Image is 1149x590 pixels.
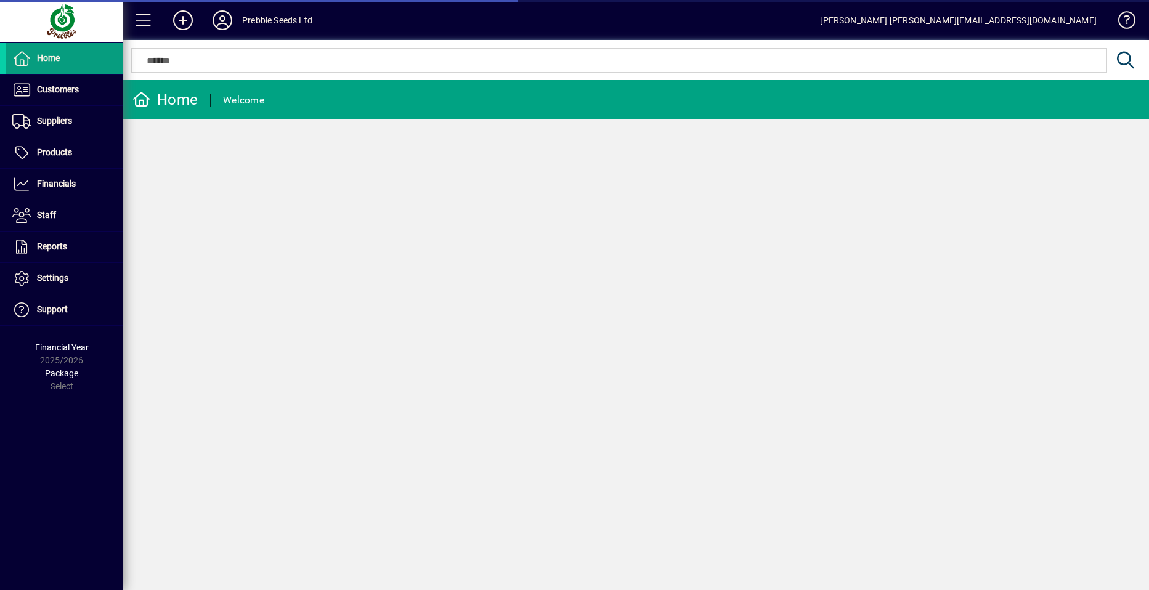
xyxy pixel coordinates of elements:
span: Home [37,53,60,63]
span: Package [45,368,78,378]
div: Home [132,90,198,110]
button: Add [163,9,203,31]
a: Products [6,137,123,168]
span: Support [37,304,68,314]
span: Reports [37,241,67,251]
button: Profile [203,9,242,31]
a: Knowledge Base [1109,2,1134,42]
a: Support [6,294,123,325]
span: Customers [37,84,79,94]
a: Financials [6,169,123,200]
a: Customers [6,75,123,105]
div: Welcome [223,91,264,110]
span: Products [37,147,72,157]
span: Settings [37,273,68,283]
span: Staff [37,210,56,220]
div: [PERSON_NAME] [PERSON_NAME][EMAIL_ADDRESS][DOMAIN_NAME] [820,10,1097,30]
a: Suppliers [6,106,123,137]
a: Staff [6,200,123,231]
div: Prebble Seeds Ltd [242,10,312,30]
a: Settings [6,263,123,294]
span: Financial Year [35,342,89,352]
a: Reports [6,232,123,262]
span: Suppliers [37,116,72,126]
span: Financials [37,179,76,188]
